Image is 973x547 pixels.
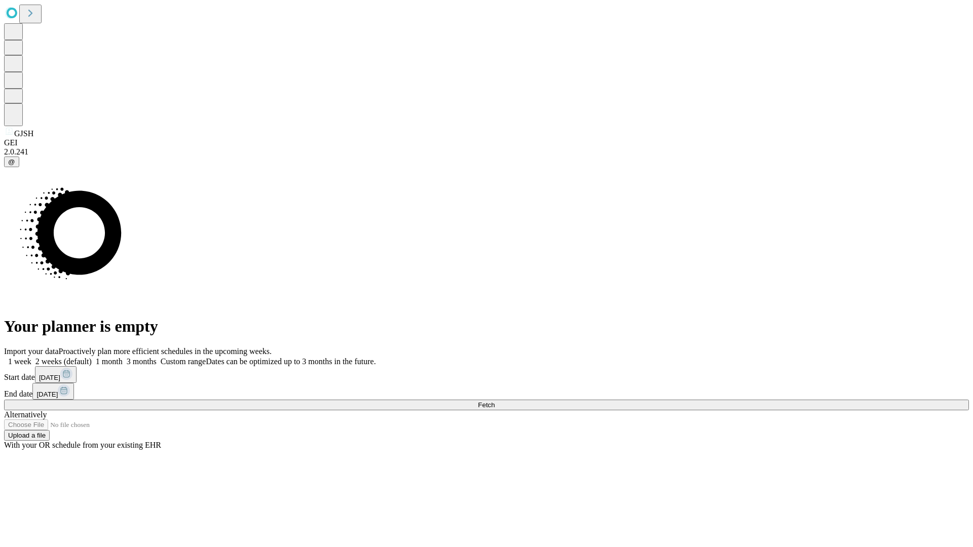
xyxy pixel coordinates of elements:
span: 1 month [96,357,123,366]
div: Start date [4,366,969,383]
div: 2.0.241 [4,147,969,157]
button: Upload a file [4,430,50,441]
span: [DATE] [39,374,60,381]
span: 1 week [8,357,31,366]
span: Proactively plan more efficient schedules in the upcoming weeks. [59,347,272,356]
span: 2 weeks (default) [35,357,92,366]
button: [DATE] [32,383,74,400]
span: Custom range [161,357,206,366]
div: GEI [4,138,969,147]
span: With your OR schedule from your existing EHR [4,441,161,449]
button: Fetch [4,400,969,410]
span: @ [8,158,15,166]
span: Alternatively [4,410,47,419]
span: GJSH [14,129,33,138]
span: [DATE] [36,390,58,398]
span: Fetch [478,401,495,409]
span: 3 months [127,357,157,366]
button: @ [4,157,19,167]
span: Import your data [4,347,59,356]
h1: Your planner is empty [4,317,969,336]
button: [DATE] [35,366,77,383]
div: End date [4,383,969,400]
span: Dates can be optimized up to 3 months in the future. [206,357,376,366]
